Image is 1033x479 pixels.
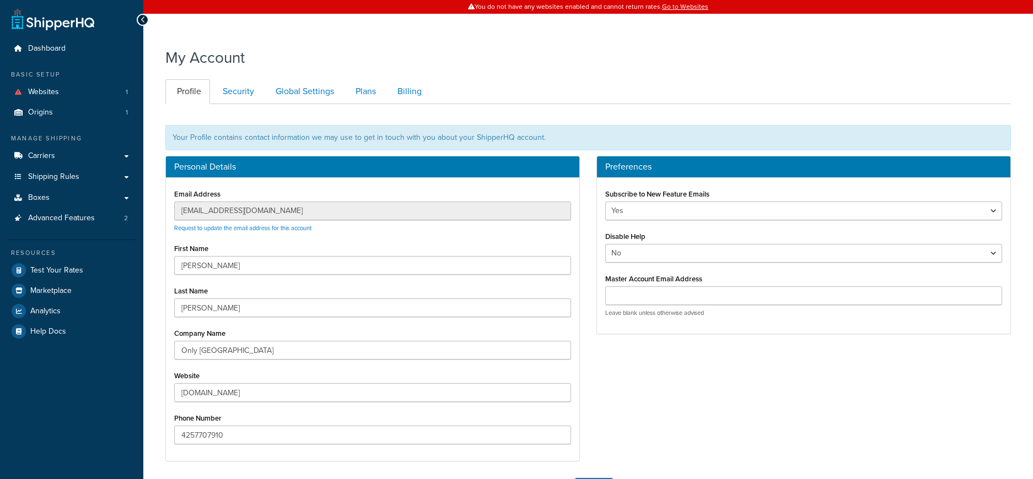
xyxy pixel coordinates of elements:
[174,372,200,380] label: Website
[8,70,135,79] div: Basic Setup
[8,134,135,143] div: Manage Shipping
[28,214,95,223] span: Advanced Features
[174,414,222,422] label: Phone Number
[8,82,135,102] li: Websites
[28,193,50,203] span: Boxes
[126,88,128,97] span: 1
[28,44,66,53] span: Dashboard
[8,102,135,123] a: Origins 1
[8,146,135,166] a: Carriers
[8,322,135,341] a: Help Docs
[124,214,128,223] span: 2
[605,275,702,283] label: Master Account Email Address
[211,79,263,104] a: Security
[8,301,135,321] a: Analytics
[13,89,24,95] i: You do not have any websites enabled and cannot return rates
[344,79,385,104] a: Plans
[605,232,645,241] label: Disable Help
[605,162,1002,172] h3: Preferences
[28,108,53,117] span: Origins
[174,190,220,198] label: Email Address
[28,88,59,97] span: Websites
[174,329,225,338] label: Company Name
[8,281,135,301] a: Marketplace
[165,47,245,68] h1: My Account
[8,102,135,123] li: Origins
[126,108,128,117] span: 1
[174,162,571,172] h3: Personal Details
[8,208,135,228] li: Advanced Features
[165,79,210,104] a: Profile
[30,286,72,296] span: Marketplace
[165,125,1011,150] div: Your Profile contains contact information we may use to get in touch with you about your ShipperH...
[264,79,343,104] a: Global Settings
[662,2,708,12] a: Go to Websites
[605,309,1002,317] p: Leave blank unless otherwise advised
[8,208,135,228] a: Advanced Features 2
[30,307,61,316] span: Analytics
[605,190,709,198] label: Subscribe to New Feature Emails
[28,172,79,182] span: Shipping Rules
[8,188,135,208] a: Boxes
[8,39,135,59] a: Dashboard
[174,244,208,253] label: First Name
[30,266,83,275] span: Test Your Rates
[8,248,135,258] div: Resources
[8,260,135,280] a: Test Your Rates
[12,8,94,30] a: ShipperHQ Home
[174,224,311,232] a: Request to update the email address for this account
[28,151,55,161] span: Carriers
[30,327,66,336] span: Help Docs
[8,167,135,187] a: Shipping Rules
[174,287,208,295] label: Last Name
[8,82,135,102] a: Websites 1
[386,79,431,104] a: Billing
